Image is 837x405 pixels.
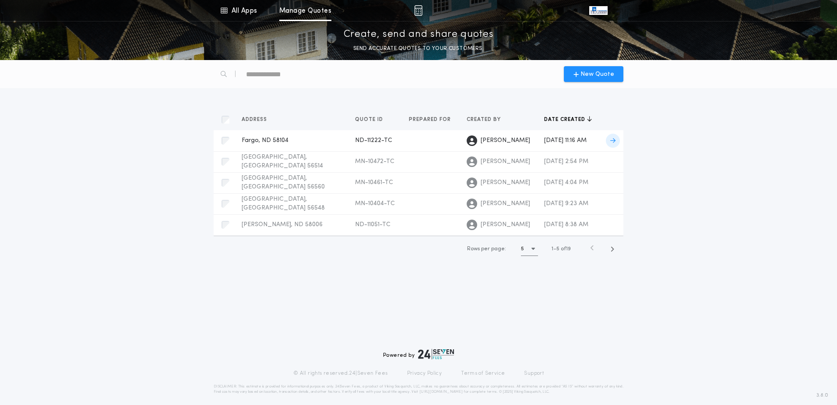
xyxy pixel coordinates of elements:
span: Prepared for [409,116,453,123]
a: Privacy Policy [407,370,442,377]
span: ND-11051-TC [355,221,390,228]
span: [PERSON_NAME] [481,136,530,145]
span: of 19 [561,245,571,253]
h1: 5 [521,245,524,253]
span: MN-10461-TC [355,179,393,186]
span: [DATE] 8:38 AM [544,221,588,228]
span: [DATE] 4:04 PM [544,179,588,186]
p: DISCLAIMER: This estimate is provided for informational purposes only. 24|Seven Fees, a product o... [214,384,623,394]
span: [DATE] 11:16 AM [544,137,587,144]
button: Created by [467,115,507,124]
button: Date created [544,115,592,124]
span: [PERSON_NAME] [481,178,530,187]
span: ND-11222-TC [355,137,392,144]
button: Quote ID [355,115,390,124]
a: [URL][DOMAIN_NAME] [419,390,463,394]
img: logo [418,349,454,359]
div: Powered by [383,349,454,359]
img: vs-icon [589,6,608,15]
span: [PERSON_NAME], ND 58006 [242,221,323,228]
span: [GEOGRAPHIC_DATA], [GEOGRAPHIC_DATA] 56548 [242,196,325,211]
span: [GEOGRAPHIC_DATA], [GEOGRAPHIC_DATA] 56560 [242,175,325,190]
a: Terms of Service [461,370,505,377]
span: Address [242,116,269,123]
span: MN-10472-TC [355,158,394,165]
span: Date created [544,116,587,123]
span: 1 [552,246,553,252]
span: [DATE] 2:54 PM [544,158,588,165]
span: New Quote [580,70,614,79]
span: [PERSON_NAME] [481,220,530,229]
span: Rows per page: [467,246,506,252]
span: Fargo, ND 58104 [242,137,288,144]
button: 5 [521,242,538,256]
span: 3.8.0 [816,391,828,399]
p: Create, send and share quotes [344,28,494,42]
span: 5 [556,246,559,252]
p: © All rights reserved. 24|Seven Fees [293,370,388,377]
button: New Quote [564,66,623,82]
button: Address [242,115,274,124]
span: [DATE] 9:23 AM [544,200,588,207]
span: Quote ID [355,116,385,123]
span: [PERSON_NAME] [481,157,530,166]
span: MN-10404-TC [355,200,395,207]
span: [GEOGRAPHIC_DATA], [GEOGRAPHIC_DATA] 56514 [242,154,323,169]
a: Support [524,370,544,377]
span: [PERSON_NAME] [481,199,530,208]
img: img [414,5,422,16]
p: SEND ACCURATE QUOTES TO YOUR CUSTOMERS. [353,44,484,53]
span: Created by [467,116,503,123]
